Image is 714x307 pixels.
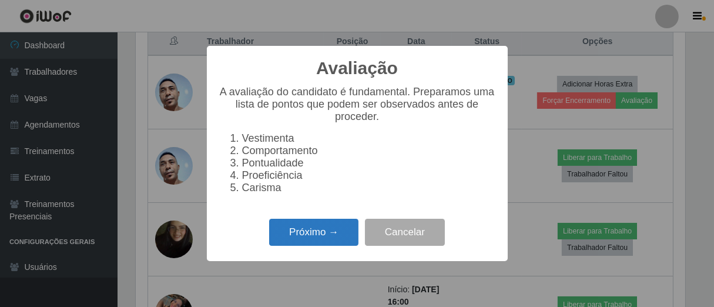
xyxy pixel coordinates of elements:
[269,219,358,246] button: Próximo →
[365,219,445,246] button: Cancelar
[242,169,496,182] li: Proeficiência
[242,145,496,157] li: Comportamento
[219,86,496,123] p: A avaliação do candidato é fundamental. Preparamos uma lista de pontos que podem ser observados a...
[316,58,398,79] h2: Avaliação
[242,132,496,145] li: Vestimenta
[242,182,496,194] li: Carisma
[242,157,496,169] li: Pontualidade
